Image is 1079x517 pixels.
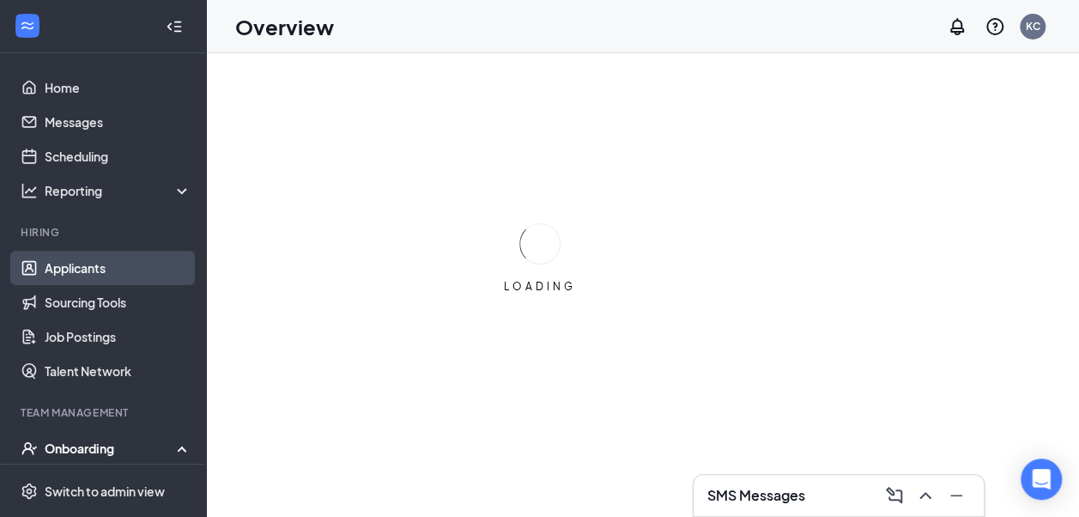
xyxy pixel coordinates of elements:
div: LOADING [497,279,583,294]
svg: QuestionInfo [985,16,1005,37]
a: Messages [45,105,191,139]
svg: ChevronUp [915,485,936,506]
div: Team Management [21,405,188,420]
svg: UserCheck [21,440,38,457]
a: Applicants [45,251,191,285]
a: Sourcing Tools [45,285,191,319]
a: Scheduling [45,139,191,173]
div: Reporting [45,182,192,199]
svg: Notifications [947,16,967,37]
button: ComposeMessage [881,482,908,509]
svg: WorkstreamLogo [19,17,36,34]
svg: Collapse [166,18,183,35]
svg: Settings [21,483,38,500]
a: Talent Network [45,354,191,388]
div: Hiring [21,225,188,240]
svg: ComposeMessage [884,485,905,506]
button: ChevronUp [912,482,939,509]
div: Open Intercom Messenger [1021,459,1062,500]
svg: Minimize [946,485,967,506]
div: KC [1026,19,1040,33]
div: Switch to admin view [45,483,165,500]
a: Home [45,70,191,105]
div: Onboarding [45,440,177,457]
svg: Analysis [21,182,38,199]
h3: SMS Messages [707,486,805,505]
button: Minimize [943,482,970,509]
a: Job Postings [45,319,191,354]
h1: Overview [235,12,334,41]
